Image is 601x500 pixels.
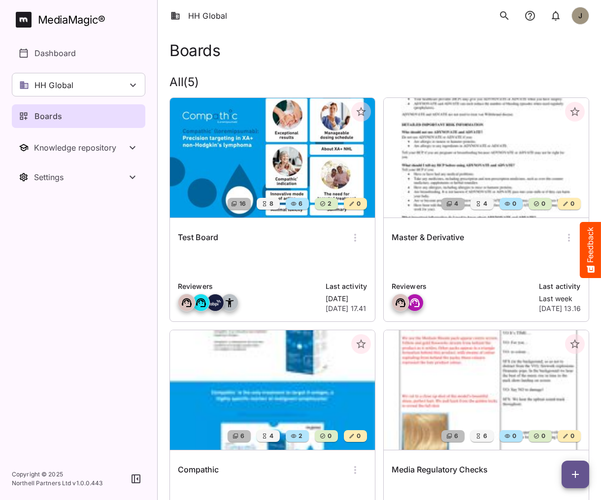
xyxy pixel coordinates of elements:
span: 16 [238,199,246,209]
a: Boards [12,104,145,128]
nav: Settings [12,165,145,189]
p: Boards [34,110,62,122]
p: [DATE] 17.41 [326,304,367,313]
span: 4 [453,199,458,209]
img: Compathic [170,330,375,450]
img: Test Board [170,98,375,218]
p: Northell Partners Ltd v 1.0.0.443 [12,479,103,488]
h2: All ( 5 ) [169,75,589,90]
span: 0 [511,431,516,441]
div: MediaMagic ® [38,12,105,28]
p: HH Global [34,79,73,91]
span: 6 [482,431,487,441]
button: notifications [546,6,566,26]
span: 6 [298,199,302,209]
h6: Test Board [178,231,218,244]
span: 4 [268,431,273,441]
span: 0 [569,199,574,209]
button: notifications [520,6,540,26]
a: Dashboard [12,41,145,65]
span: 6 [239,431,244,441]
h6: Media Regulatory Checks [392,464,488,476]
button: search [495,6,514,26]
h6: Compathic [178,464,219,476]
button: Toggle Knowledge repository [12,136,145,159]
span: 8 [268,199,273,209]
span: 0 [356,431,361,441]
p: [DATE] [326,294,367,304]
span: 0 [569,431,574,441]
p: Dashboard [34,47,76,59]
img: Media Regulatory Checks [384,330,589,450]
span: 0 [356,199,361,209]
span: 0 [511,199,516,209]
p: Copyright © 2025 [12,470,103,479]
span: 0 [540,431,545,441]
div: Settings [34,172,127,182]
span: 0 [327,431,332,441]
a: MediaMagic® [16,12,145,28]
div: Knowledge repository [34,143,127,153]
div: J [571,7,589,25]
img: Master & Derivative [384,98,589,218]
span: 4 [482,199,487,209]
span: 2 [327,199,332,209]
nav: Knowledge repository [12,136,145,159]
button: Toggle Settings [12,165,145,189]
p: Reviewers [392,281,533,292]
p: Last week [539,294,581,304]
p: Last activity [539,281,581,292]
button: Feedback [580,222,601,278]
p: Last activity [326,281,367,292]
span: 6 [453,431,458,441]
span: 2 [298,431,302,441]
h6: Master & Derivative [392,231,464,244]
p: Reviewers [178,281,320,292]
h1: Boards [169,41,220,60]
span: 0 [540,199,545,209]
p: [DATE] 13.16 [539,304,581,313]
